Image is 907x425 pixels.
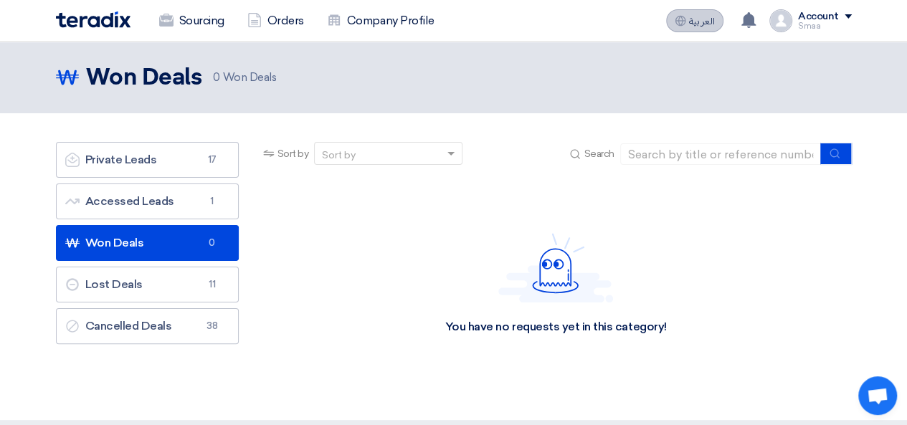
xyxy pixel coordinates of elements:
[798,11,839,23] div: Account
[322,148,356,163] div: Sort by
[204,194,221,209] span: 1
[204,236,221,250] span: 0
[213,70,276,86] span: Won Deals
[56,183,239,219] a: Accessed Leads1
[213,71,220,84] span: 0
[277,146,309,161] span: Sort by
[858,376,897,415] a: Open chat
[584,146,614,161] span: Search
[689,16,715,27] span: العربية
[204,153,221,167] span: 17
[56,308,239,344] a: Cancelled Deals38
[56,267,239,302] a: Lost Deals11
[769,9,792,32] img: profile_test.png
[56,11,130,28] img: Teradix logo
[620,143,821,165] input: Search by title or reference number
[315,5,446,37] a: Company Profile
[798,22,852,30] div: Smaa
[56,142,239,178] a: Private Leads17
[498,233,613,302] img: Hello
[86,64,202,92] h2: Won Deals
[204,319,221,333] span: 38
[148,5,236,37] a: Sourcing
[445,320,667,335] div: You have no requests yet in this category!
[56,225,239,261] a: Won Deals0
[666,9,723,32] button: العربية
[236,5,315,37] a: Orders
[204,277,221,292] span: 11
